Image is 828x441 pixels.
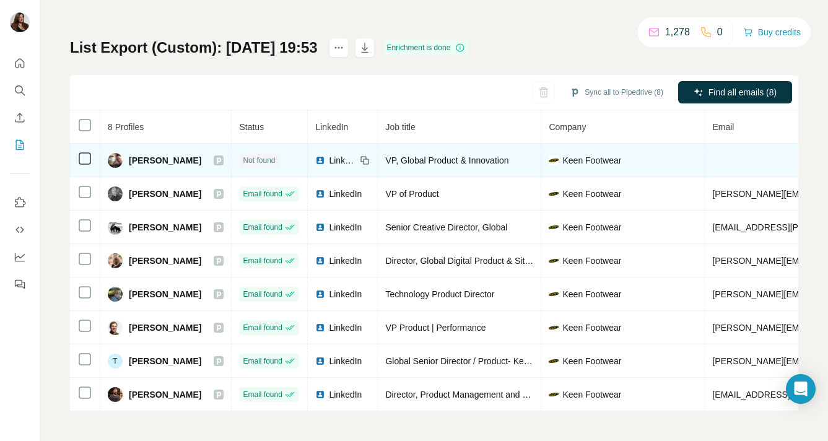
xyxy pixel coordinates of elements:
span: Global Senior Director / Product- Keen Utility [385,356,557,366]
img: company-logo [549,222,559,232]
img: company-logo [549,356,559,366]
img: Avatar [108,287,123,302]
span: VP of Product [385,189,438,199]
span: Keen Footwear [562,255,621,267]
span: Email [712,122,734,132]
span: VP Product | Performance [385,323,486,333]
img: Avatar [108,320,123,335]
div: Enrichment is done [383,40,469,55]
span: LinkedIn [329,321,362,334]
img: LinkedIn logo [315,390,325,400]
span: [PERSON_NAME] [129,154,201,167]
span: [PERSON_NAME] [129,288,201,300]
p: 0 [717,25,723,40]
span: LinkedIn [329,288,362,300]
button: Find all emails (8) [678,81,792,103]
div: T [108,354,123,369]
h1: List Export (Custom): [DATE] 19:53 [70,38,318,58]
span: Keen Footwear [562,355,621,367]
span: Senior Creative Director, Global [385,222,507,232]
span: Keen Footwear [562,154,621,167]
span: [PERSON_NAME] [129,255,201,267]
img: LinkedIn logo [315,289,325,299]
span: Email found [243,222,282,233]
span: Not found [243,155,275,166]
span: LinkedIn [329,388,362,401]
span: LinkedIn [329,255,362,267]
span: Keen Footwear [562,388,621,401]
span: Email found [243,188,282,199]
button: actions [329,38,349,58]
span: LinkedIn [329,355,362,367]
span: Director, Product Management and Merchandising – Performance [385,390,638,400]
img: LinkedIn logo [315,323,325,333]
img: Avatar [108,220,123,235]
span: Job title [385,122,415,132]
span: Keen Footwear [562,288,621,300]
span: Technology Product Director [385,289,494,299]
span: Keen Footwear [562,188,621,200]
span: [PERSON_NAME] [129,355,201,367]
span: LinkedIn [329,188,362,200]
div: Open Intercom Messenger [786,374,816,404]
span: Status [239,122,264,132]
span: [PERSON_NAME] [129,388,201,401]
img: LinkedIn logo [315,256,325,266]
img: LinkedIn logo [315,189,325,199]
p: 1,278 [665,25,690,40]
img: Avatar [10,12,30,32]
button: Enrich CSV [10,107,30,129]
button: Use Surfe on LinkedIn [10,191,30,214]
span: LinkedIn [329,154,356,167]
img: Avatar [108,253,123,268]
img: LinkedIn logo [315,155,325,165]
button: Sync all to Pipedrive (8) [561,83,672,102]
img: Avatar [108,186,123,201]
img: company-logo [549,289,559,299]
img: LinkedIn logo [315,356,325,366]
img: company-logo [549,155,559,165]
img: LinkedIn logo [315,222,325,232]
span: Find all emails (8) [708,86,777,98]
span: VP, Global Product & Innovation [385,155,508,165]
button: Quick start [10,52,30,74]
button: Use Surfe API [10,219,30,241]
span: Company [549,122,586,132]
span: LinkedIn [329,221,362,234]
button: Dashboard [10,246,30,268]
span: Keen Footwear [562,221,621,234]
span: Email found [243,356,282,367]
button: Buy credits [743,24,801,41]
span: Director, Global Digital Product & Site Experience [385,256,575,266]
span: Email found [243,322,282,333]
img: company-logo [549,256,559,266]
button: Feedback [10,273,30,295]
span: Email found [243,289,282,300]
img: company-logo [549,390,559,400]
span: Email found [243,389,282,400]
span: LinkedIn [315,122,348,132]
span: [PERSON_NAME] [129,188,201,200]
span: 8 Profiles [108,122,144,132]
span: [PERSON_NAME] [129,321,201,334]
span: Keen Footwear [562,321,621,334]
img: Avatar [108,387,123,402]
button: Search [10,79,30,102]
span: [PERSON_NAME] [129,221,201,234]
button: My lists [10,134,30,156]
img: company-logo [549,323,559,333]
img: company-logo [549,189,559,199]
img: Avatar [108,153,123,168]
span: Email found [243,255,282,266]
